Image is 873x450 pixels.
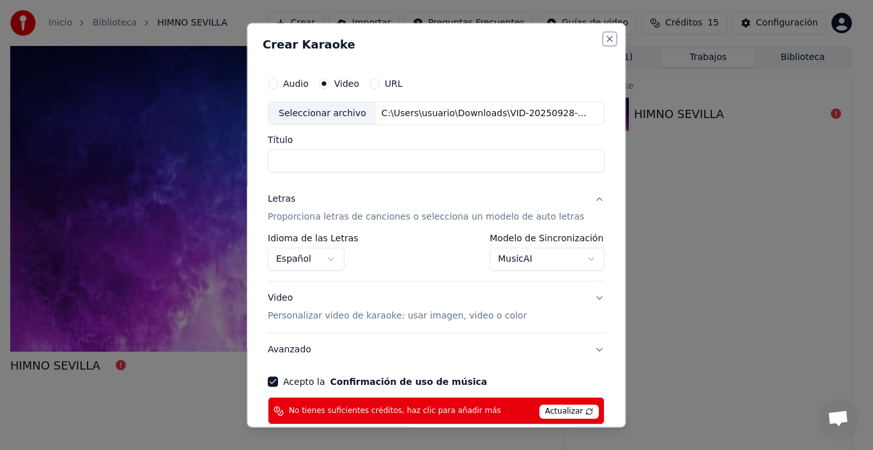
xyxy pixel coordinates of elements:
[330,377,488,386] button: Acepto la
[268,234,605,281] div: LetrasProporciona letras de canciones o selecciona un modelo de auto letras
[263,38,610,50] h2: Crear Karaoke
[268,183,605,234] button: LetrasProporciona letras de canciones o selecciona un modelo de auto letras
[268,211,584,223] p: Proporciona letras de canciones o selecciona un modelo de auto letras
[268,101,376,124] div: Seleccionar archivo
[283,79,309,87] label: Audio
[268,333,605,366] button: Avanzado
[376,107,594,119] div: C:\Users\usuario\Downloads\VID-20250928-WA0093 (1).mp4
[268,310,527,322] p: Personalizar video de karaoke: usar imagen, video o color
[289,406,501,416] span: No tienes suficientes créditos, haz clic para añadir más
[334,79,359,87] label: Video
[268,193,295,206] div: Letras
[539,405,599,419] span: Actualizar
[385,79,403,87] label: URL
[268,234,359,243] label: Idioma de las Letras
[268,281,605,333] button: VideoPersonalizar video de karaoke: usar imagen, video o color
[268,135,605,144] label: Título
[268,292,527,322] div: Video
[283,377,487,386] label: Acepto la
[490,234,605,243] label: Modelo de Sincronización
